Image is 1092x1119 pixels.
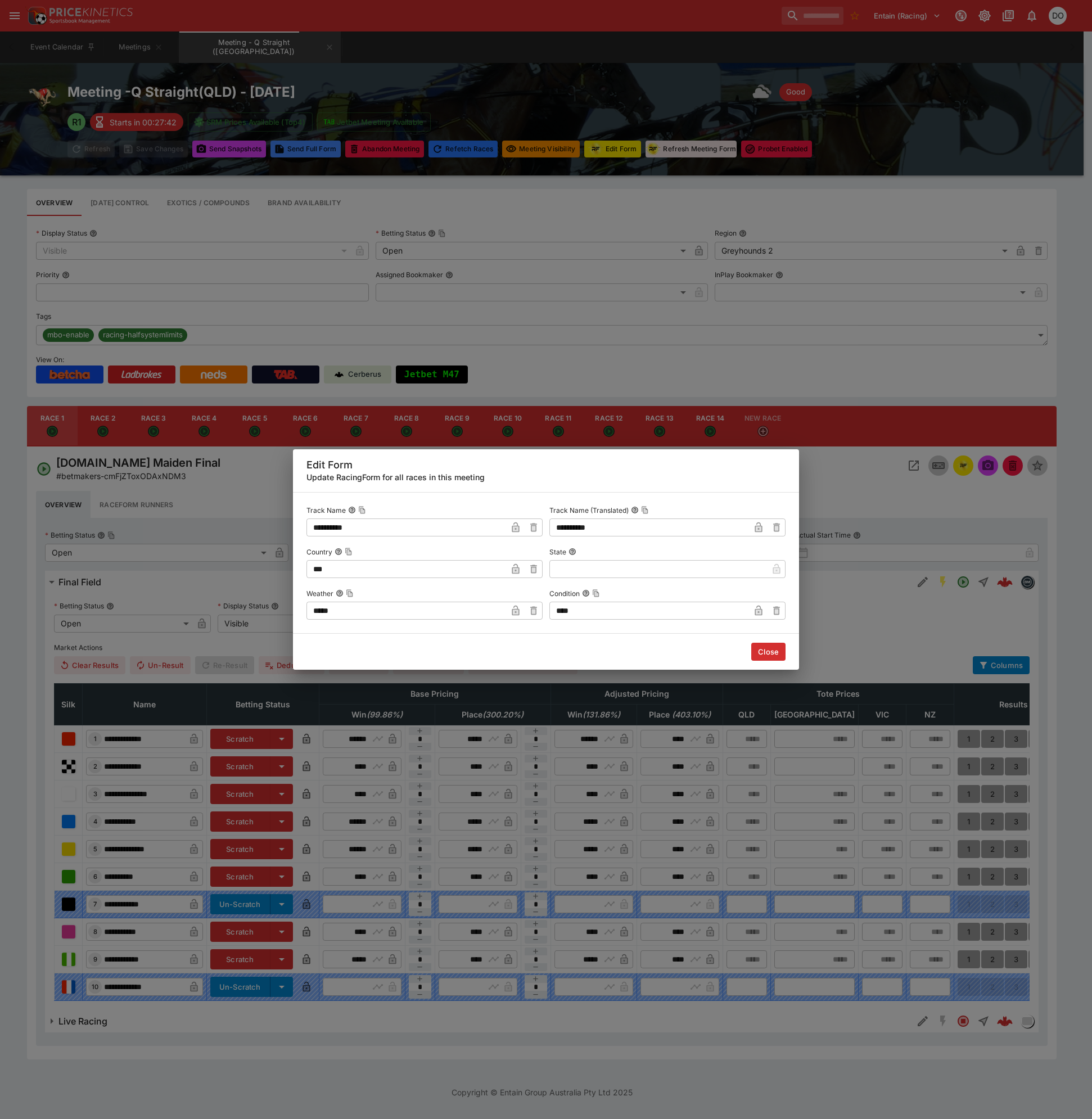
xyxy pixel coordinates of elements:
[336,589,344,597] button: WeatherCopy To Clipboard
[346,589,354,597] button: Copy To Clipboard
[306,589,333,598] p: Weather
[348,506,356,514] button: Track NameCopy To Clipboard
[641,506,649,514] button: Copy To Clipboard
[335,548,342,556] button: CountryCopy To Clipboard
[751,643,786,661] button: Close
[582,589,590,597] button: ConditionCopy To Clipboard
[568,548,576,556] button: State
[631,506,639,514] button: Track Name (Translated)Copy To Clipboard
[345,548,353,556] button: Copy To Clipboard
[549,506,629,515] p: Track Name (Translated)
[549,547,566,557] p: State
[358,506,366,514] button: Copy To Clipboard
[306,471,786,483] h6: Update RacingForm for all races in this meeting
[306,547,332,557] p: Country
[306,506,346,515] p: Track Name
[549,589,580,598] p: Condition
[592,589,600,597] button: Copy To Clipboard
[306,458,786,471] h5: Edit Form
